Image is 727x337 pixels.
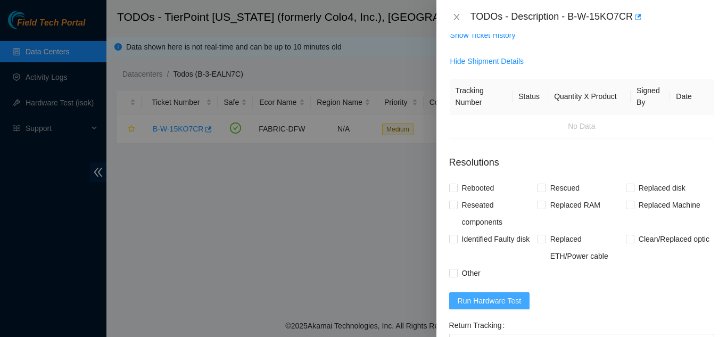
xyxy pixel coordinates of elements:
th: Quantity X Product [548,79,631,114]
span: Other [458,265,485,282]
span: close [452,13,461,21]
th: Tracking Number [450,79,513,114]
button: Close [449,12,464,22]
span: Show Ticket History [450,29,516,41]
span: Replaced RAM [546,196,605,213]
th: Signed By [631,79,670,114]
span: Run Hardware Test [458,295,522,307]
span: Identified Faulty disk [458,231,534,248]
span: Reseated components [458,196,538,231]
button: Show Ticket History [450,27,516,44]
p: Resolutions [449,147,714,170]
div: TODOs - Description - B-W-15KO7CR [470,9,714,26]
span: Replaced Machine [634,196,705,213]
span: Replaced disk [634,179,690,196]
span: Rebooted [458,179,499,196]
th: Status [513,79,548,114]
label: Return Tracking [449,317,509,334]
span: Rescued [546,179,584,196]
button: Run Hardware Test [449,292,530,309]
th: Date [670,79,714,114]
button: Hide Shipment Details [450,53,525,70]
span: Clean/Replaced optic [634,231,714,248]
td: No Data [450,114,714,138]
span: Replaced ETH/Power cable [546,231,626,265]
span: Hide Shipment Details [450,55,524,67]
